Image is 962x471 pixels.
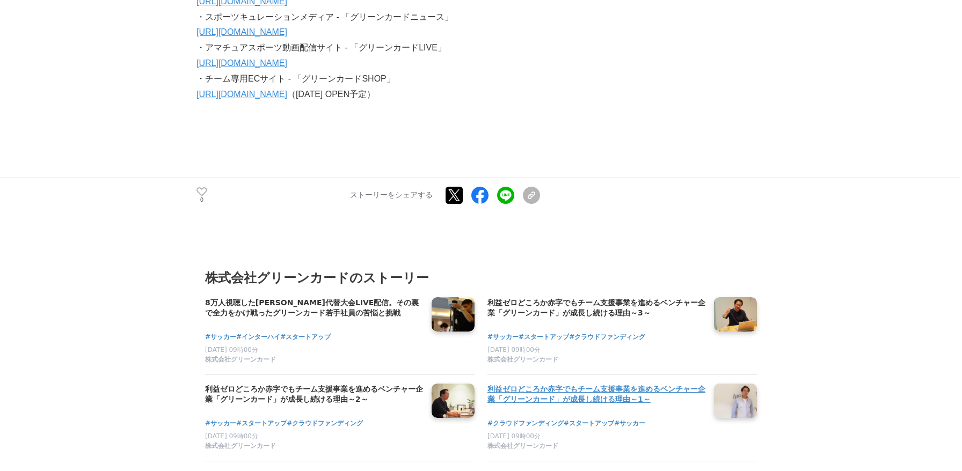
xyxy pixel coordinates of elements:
a: 株式会社グリーンカード [205,355,423,366]
a: 株式会社グリーンカード [487,441,705,452]
span: [DATE] 09時00分 [205,346,258,354]
a: [URL][DOMAIN_NAME] [196,90,287,99]
a: 8万人視聴した[PERSON_NAME]代替大会LIVE配信。その裏で全力をかけ戦ったグリーンカード若手社員の苦悩と挑戦 [205,297,423,320]
a: 株式会社グリーンカード [487,355,705,366]
a: 株式会社グリーンカード [205,441,423,452]
a: 利益ゼロどころか赤字でもチーム支援事業を進めるベンチャー企業「グリーンカード」が成長し続ける理由～2～ [205,384,423,406]
span: 株式会社グリーンカード [487,441,558,451]
a: #インターハイ [236,332,280,342]
span: [DATE] 09時00分 [487,432,541,440]
p: ・チーム専用ECサイト - 「グリーンカードSHOP」 [196,71,540,87]
a: #サッカー [487,332,519,342]
a: #スタートアップ [564,418,614,429]
h4: 利益ゼロどころか赤字でもチーム支援事業を進めるベンチャー企業「グリーンカード」が成長し続ける理由～3～ [487,297,705,319]
a: #クラウドファンディング [487,418,564,429]
span: [DATE] 09時00分 [487,346,541,354]
span: [DATE] 09時00分 [205,432,258,440]
p: ・スポーツキュレーションメディア - 「グリーンカードニュース」 [196,10,540,25]
span: 株式会社グリーンカード [205,441,276,451]
p: （[DATE] OPEN予定） [196,87,540,102]
a: 利益ゼロどころか赤字でもチーム支援事業を進めるベンチャー企業「グリーンカード」が成長し続ける理由～3～ [487,297,705,320]
a: #サッカー [614,418,645,429]
a: #サッカー [205,418,236,429]
span: 株式会社グリーンカード [487,355,558,364]
a: 利益ゼロどころか赤字でもチーム支援事業を進めるベンチャー企業「グリーンカード」が成長し続ける理由～1～ [487,384,705,406]
h3: 株式会社グリーンカードのストーリー [205,268,757,288]
p: ・アマチュアスポーツ動画配信サイト - 「グリーンカードLIVE」 [196,40,540,56]
a: #クラウドファンディング [287,418,363,429]
a: #スタートアップ [519,332,569,342]
p: ストーリーをシェアする [350,190,433,200]
a: [URL][DOMAIN_NAME] [196,27,287,36]
a: #サッカー [205,332,236,342]
a: #スタートアップ [280,332,331,342]
a: #スタートアップ [236,418,287,429]
p: 0 [196,197,207,203]
span: 株式会社グリーンカード [205,355,276,364]
h4: 8万人視聴した[PERSON_NAME]代替大会LIVE配信。その裏で全力をかけ戦ったグリーンカード若手社員の苦悩と挑戦 [205,297,423,319]
a: [URL][DOMAIN_NAME] [196,58,287,68]
a: #クラウドファンディング [569,332,645,342]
